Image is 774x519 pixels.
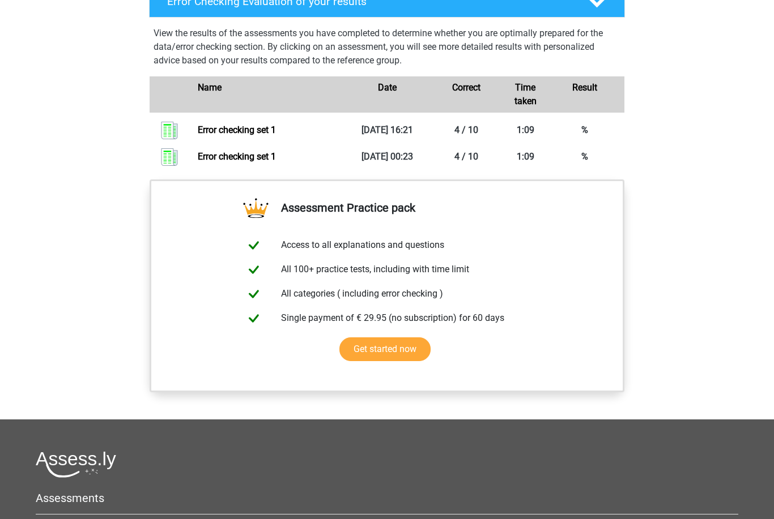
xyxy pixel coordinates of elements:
[36,491,738,505] h5: Assessments
[427,81,506,108] div: Correct
[154,27,620,67] p: View the results of the assessments you have completed to determine whether you are optimally pre...
[506,81,546,108] div: Time taken
[36,451,116,478] img: Assessly logo
[198,125,276,135] a: Error checking set 1
[545,81,624,108] div: Result
[189,81,347,108] div: Name
[198,151,276,162] a: Error checking set 1
[339,337,431,361] a: Get started now
[347,81,427,108] div: Date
